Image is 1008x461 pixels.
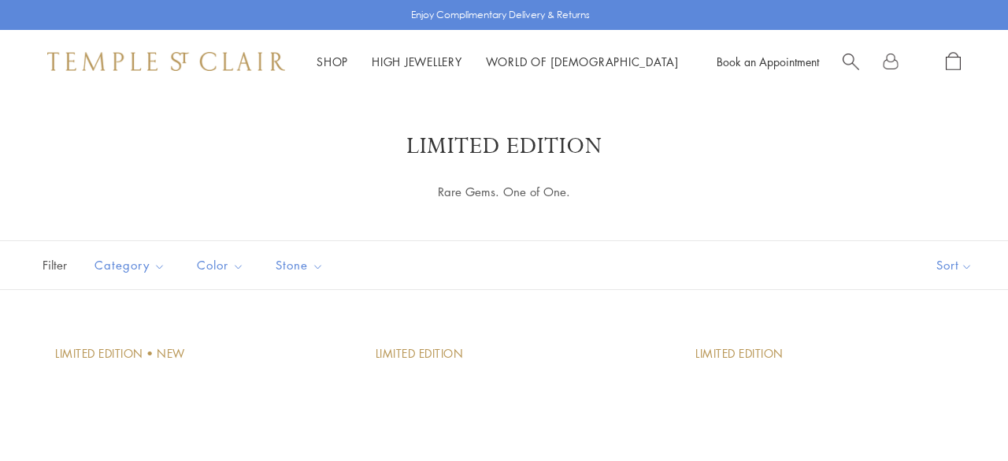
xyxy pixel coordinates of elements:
p: Enjoy Complimentary Delivery & Returns [411,7,590,23]
a: ShopShop [317,54,348,69]
button: Stone [264,247,335,283]
div: Limited Edition [695,345,784,362]
a: Book an Appointment [717,54,819,69]
a: Open Shopping Bag [946,52,961,72]
span: Category [87,255,177,275]
div: Limited Edition [376,345,464,362]
button: Color [185,247,256,283]
div: Limited Edition • New [55,345,185,362]
h1: Limited Edition [63,132,945,161]
button: Show sort by [901,241,1008,289]
button: Category [83,247,177,283]
img: Temple St. Clair [47,52,285,71]
span: Stone [268,255,335,275]
a: Search [843,52,859,72]
span: Color [189,255,256,275]
div: Rare Gems. One of One. [295,182,713,202]
a: High JewelleryHigh Jewellery [372,54,462,69]
a: World of [DEMOGRAPHIC_DATA]World of [DEMOGRAPHIC_DATA] [486,54,679,69]
nav: Main navigation [317,52,679,72]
